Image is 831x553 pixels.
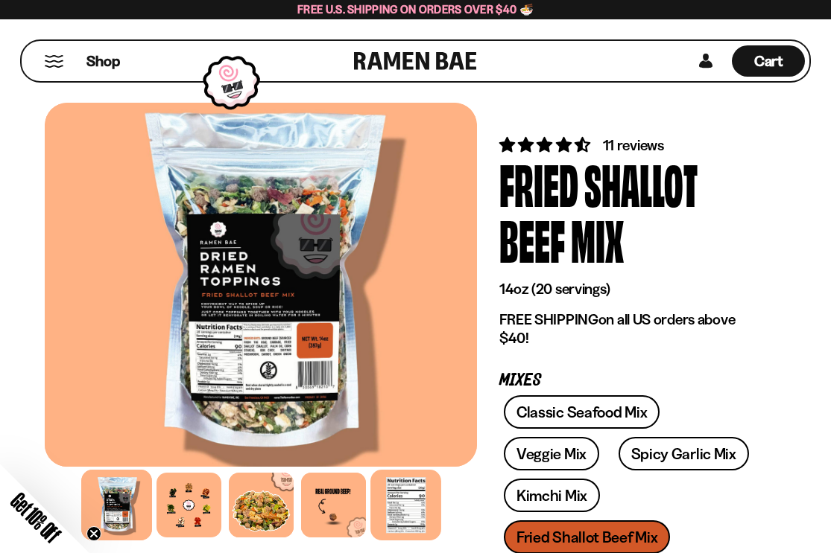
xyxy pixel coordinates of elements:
[499,374,764,388] p: Mixes
[86,526,101,541] button: Close teaser
[584,156,698,211] div: Shallot
[504,479,600,512] a: Kimchi Mix
[499,156,578,211] div: Fried
[297,2,534,16] span: Free U.S. Shipping on Orders over $40 🍜
[86,45,120,77] a: Shop
[499,310,764,348] p: on all US orders above $40!
[499,280,764,298] p: 14oz (20 servings)
[504,395,660,429] a: Classic Seafood Mix
[504,437,599,470] a: Veggie Mix
[499,135,593,154] span: 4.64 stars
[499,211,565,267] div: Beef
[603,136,664,154] span: 11 reviews
[7,488,65,546] span: Get 10% Off
[44,55,64,68] button: Mobile Menu Trigger
[571,211,624,267] div: Mix
[86,51,120,71] span: Shop
[499,310,598,328] strong: FREE SHIPPING
[619,437,749,470] a: Spicy Garlic Mix
[732,41,805,81] div: Cart
[754,52,783,70] span: Cart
